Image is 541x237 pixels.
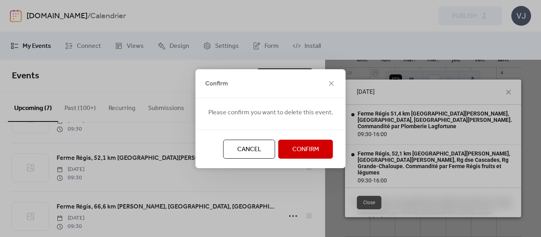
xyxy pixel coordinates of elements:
[205,79,228,89] span: Confirm
[208,108,333,118] span: Please confirm you want to delete this event.
[292,145,319,154] span: Confirm
[278,140,333,159] button: Confirm
[237,145,261,154] span: Cancel
[223,140,275,159] button: Cancel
